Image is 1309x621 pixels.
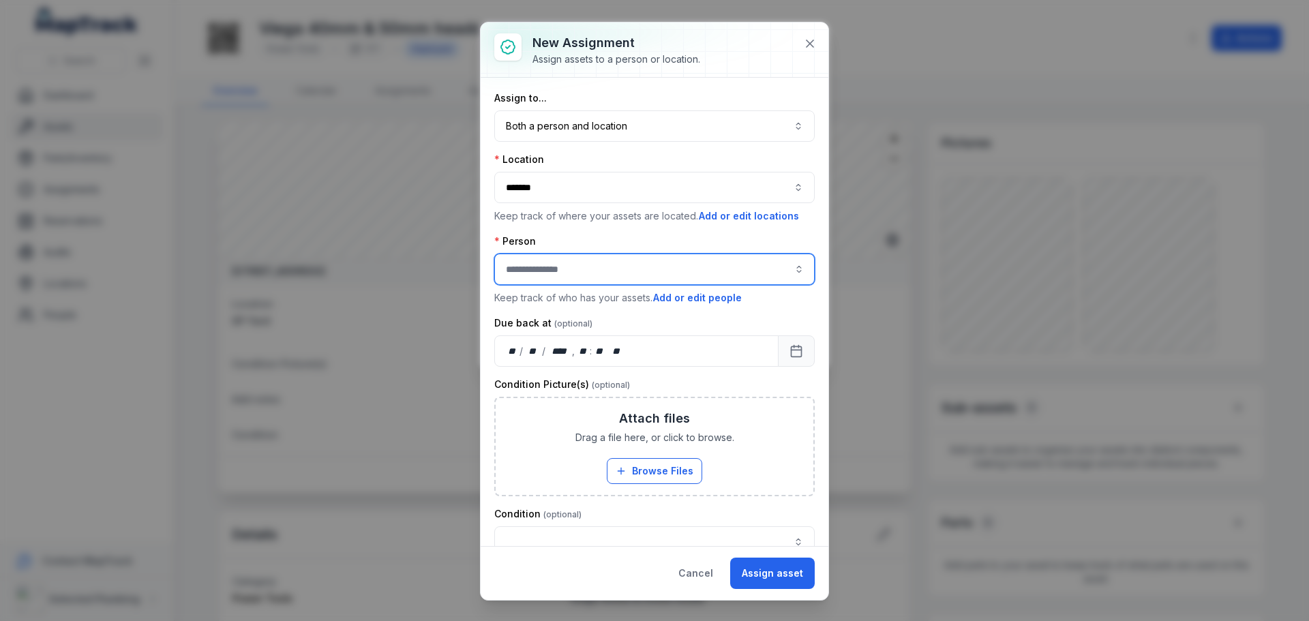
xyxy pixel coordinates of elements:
div: minute, [593,344,607,358]
p: Keep track of who has your assets. [494,290,815,305]
label: Location [494,153,544,166]
input: assignment-add:person-label [494,254,815,285]
button: Cancel [667,558,725,589]
div: , [572,344,576,358]
label: Due back at [494,316,592,330]
h3: New assignment [532,33,700,52]
div: year, [547,344,572,358]
label: Person [494,234,536,248]
button: Add or edit locations [698,209,800,224]
label: Assign to... [494,91,547,105]
button: Both a person and location [494,110,815,142]
button: Add or edit people [652,290,742,305]
button: Assign asset [730,558,815,589]
button: Browse Files [607,458,702,484]
div: : [590,344,593,358]
div: hour, [576,344,590,358]
label: Condition Picture(s) [494,378,630,391]
p: Keep track of where your assets are located. [494,209,815,224]
div: day, [506,344,520,358]
h3: Attach files [619,409,690,428]
div: Assign assets to a person or location. [532,52,700,66]
button: Calendar [778,335,815,367]
div: am/pm, [610,344,625,358]
label: Condition [494,507,582,521]
div: / [542,344,547,358]
div: month, [524,344,543,358]
div: / [520,344,524,358]
span: Drag a file here, or click to browse. [575,431,734,444]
